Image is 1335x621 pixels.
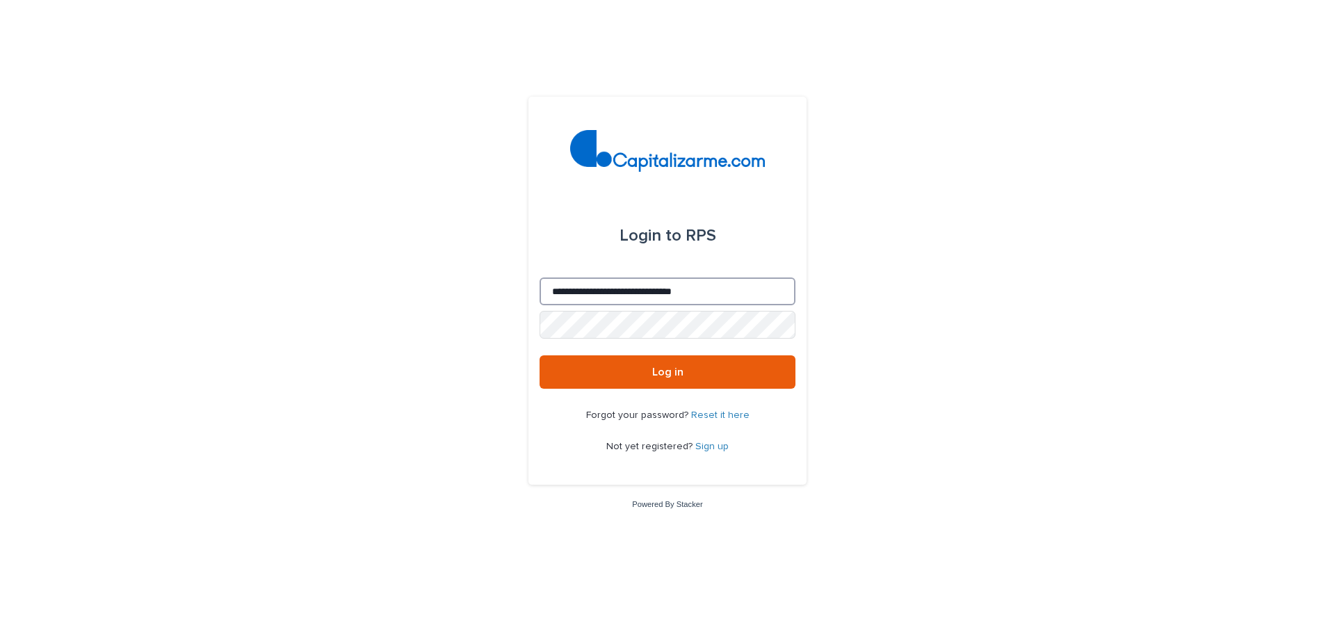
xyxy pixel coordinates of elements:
a: Sign up [695,442,729,451]
button: Log in [540,355,795,389]
a: Powered By Stacker [632,500,702,508]
span: Not yet registered? [606,442,695,451]
span: Log in [652,366,683,378]
img: TjQlHxlQVOtaKxwbrr5R [570,130,766,172]
a: Reset it here [691,410,750,420]
span: Login to [620,227,681,244]
span: Forgot your password? [586,410,691,420]
div: RPS [620,216,716,255]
